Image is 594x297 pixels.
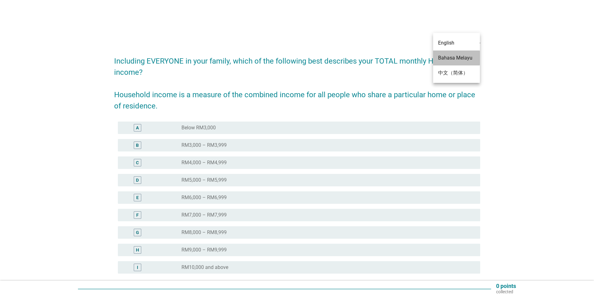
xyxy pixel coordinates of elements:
p: 0 points [496,283,516,289]
label: RM6,000 – RM6,999 [181,194,227,201]
div: B [136,142,139,149]
label: RM3,000 – RM3,999 [181,142,227,148]
label: RM9,000 – RM9,999 [181,247,227,253]
label: RM4,000 – RM4,999 [181,160,227,166]
div: G [136,229,139,236]
div: E [136,194,139,201]
label: RM8,000 – RM8,999 [181,229,227,236]
label: Below RM3,000 [181,125,216,131]
i: arrow_drop_down [473,34,480,42]
div: 中文（简体） [438,69,475,77]
div: H [136,247,139,253]
label: RM5,000 – RM5,999 [181,177,227,183]
label: RM7,000 – RM7,999 [181,212,227,218]
label: RM10,000 and above [181,264,228,271]
div: C [136,160,139,166]
div: A [136,125,139,131]
div: F [136,212,139,218]
p: collected [496,289,516,295]
div: English [438,39,475,47]
div: D [136,177,139,184]
div: Bahasa Melayu [438,54,475,62]
div: I [137,264,138,271]
h2: Including EVERYONE in your family, which of the following best describes your TOTAL monthly HOUSE... [114,49,480,112]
